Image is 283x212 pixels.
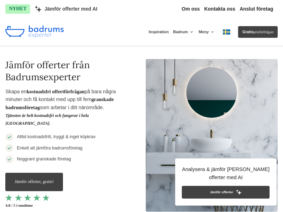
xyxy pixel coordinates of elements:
[239,6,273,12] a: Anslut företag
[182,186,270,199] a: Jämför offerter
[210,190,233,195] span: Jämför offerter
[173,25,194,39] button: Badrum
[242,30,253,34] span: Gratis
[199,25,215,39] button: Meny
[182,6,200,12] a: Om oss
[13,134,96,141] p: Alltid kostnadsfritt, tryggt & inget köpkrav
[5,25,64,38] img: Badrumsexperter.se logotyp
[204,6,235,12] a: Kontakta oss
[5,173,63,191] a: Jämför offerter, gratis!
[13,156,71,163] p: Noggrant granskade företag
[182,165,270,186] h4: Analysera & jämför [PERSON_NAME] offerter med AI
[35,6,98,12] a: Jämför offerter med AI
[5,88,137,130] p: Skapa en på bara några minuter och få kontakt med upp till fem som arbetar i ditt närområde.
[27,89,85,94] strong: kostnadsfri offertförfrågan
[45,6,98,12] span: Jämför offerter med AI
[5,113,89,126] i: Tjänsten är helt kostnadsfri och fungerar i hela [GEOGRAPHIC_DATA].
[5,96,114,110] strong: granskade badrumsföretag
[146,59,277,212] img: Badrumsexperter omslagsbild
[13,145,82,152] p: Enkelt att jämföra badrumsföretag
[238,26,277,38] a: Gratisprisförfrågan
[149,25,169,39] a: Inspiration
[5,4,30,13] span: NYHET
[5,201,137,208] strong: 4.8 / 5 i omdöme
[5,59,137,87] h1: Jämför offerter från Badrumsexperter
